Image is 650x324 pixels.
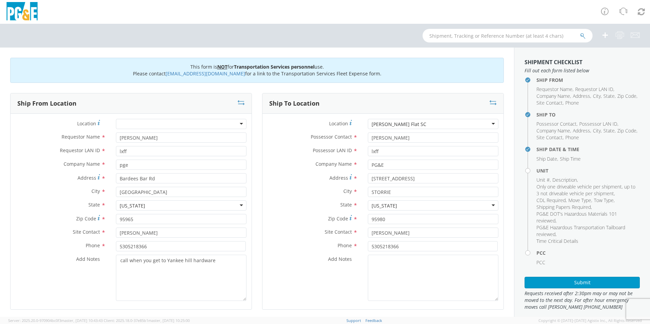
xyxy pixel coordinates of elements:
[594,197,614,203] span: Tow Type
[217,64,227,70] u: NOT
[536,168,640,173] h4: Unit
[536,134,564,141] li: ,
[536,197,567,204] li: ,
[575,86,613,92] span: Requestor LAN ID
[5,2,39,22] img: pge-logo-06675f144f4cfa6a6814.png
[536,86,574,93] li: ,
[536,259,545,266] span: PCC
[536,100,563,106] span: Site Contact
[593,93,601,99] span: City
[536,183,638,197] li: ,
[343,188,352,194] span: City
[536,224,625,237] span: PG&E Hazardous Transportation Tailboard reviewed
[552,177,578,183] li: ,
[603,93,615,99] span: State
[525,277,640,288] button: Submit
[372,202,397,209] div: [US_STATE]
[593,93,602,100] li: ,
[568,197,591,203] span: Move Type
[525,290,640,310] span: Requests received after 2:30pm may or may not be moved to the next day. For after hour emergency ...
[536,250,640,255] h4: PCC
[603,127,615,134] span: State
[536,127,571,134] li: ,
[91,188,100,194] span: City
[536,121,578,127] li: ,
[617,93,636,99] span: Zip Code
[565,100,579,106] span: Phone
[536,147,640,152] h4: Ship Date & Time
[269,100,320,107] h3: Ship To Location
[525,67,640,74] span: Fill out each form listed below
[603,127,616,134] li: ,
[17,100,76,107] h3: Ship From Location
[617,93,637,100] li: ,
[536,121,577,127] span: Possessor Contact
[148,318,190,323] span: master, [DATE] 10:25:00
[617,127,637,134] li: ,
[536,211,638,224] li: ,
[536,177,550,183] span: Unit #
[536,134,563,141] span: Site Contact
[579,121,617,127] span: Possessor LAN ID
[234,64,314,70] b: Transportation Services personnel
[536,197,566,203] span: CDL Required
[76,215,96,222] span: Zip Code
[536,224,638,238] li: ,
[311,133,352,140] span: Possessor Contact
[536,100,564,106] li: ,
[617,127,636,134] span: Zip Code
[536,127,570,134] span: Company Name
[573,93,590,99] span: Address
[88,201,100,208] span: State
[372,121,426,128] div: [PERSON_NAME] Flat SC
[329,120,348,127] span: Location
[77,120,96,127] span: Location
[536,156,558,162] li: ,
[536,93,570,99] span: Company Name
[573,127,590,134] span: Address
[329,175,348,181] span: Address
[552,177,577,183] span: Description
[340,201,352,208] span: State
[328,215,348,222] span: Zip Code
[536,77,640,83] h4: Ship From
[166,70,245,77] a: [EMAIL_ADDRESS][DOMAIN_NAME]
[78,175,96,181] span: Address
[104,318,190,323] span: Client: 2025.18.0-37e85b1
[525,58,582,66] strong: Shipment Checklist
[62,133,100,140] span: Requestor Name
[575,86,614,93] li: ,
[593,127,602,134] li: ,
[120,202,145,209] div: [US_STATE]
[10,58,504,83] div: This form is for use. Please contact for a link to the Transportation Services Fleet Expense form.
[313,147,352,154] span: Possessor LAN ID
[536,93,571,100] li: ,
[536,112,640,117] h4: Ship To
[338,242,352,249] span: Phone
[565,134,579,141] span: Phone
[568,197,592,204] li: ,
[536,211,617,224] span: PG&E DOT's Hazardous Materials 101 reviewed
[328,256,352,262] span: Add Notes
[579,121,618,127] li: ,
[593,127,601,134] span: City
[60,147,100,154] span: Requestor LAN ID
[64,161,100,167] span: Company Name
[536,204,592,211] li: ,
[536,204,591,210] span: Shipping Papers Required
[560,156,581,162] span: Ship Time
[325,229,352,235] span: Site Contact
[73,229,100,235] span: Site Contact
[8,318,103,323] span: Server: 2025.20.0-970904bc0f3
[423,29,593,42] input: Shipment, Tracking or Reference Number (at least 4 chars)
[594,197,615,204] li: ,
[536,238,578,244] span: Time Critical Details
[536,156,557,162] span: Ship Date
[76,256,100,262] span: Add Notes
[536,183,635,197] span: Only one driveable vehicle per shipment, up to 3 not driveable vehicle per shipment
[86,242,100,249] span: Phone
[315,161,352,167] span: Company Name
[573,93,591,100] li: ,
[603,93,616,100] li: ,
[365,318,382,323] a: Feedback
